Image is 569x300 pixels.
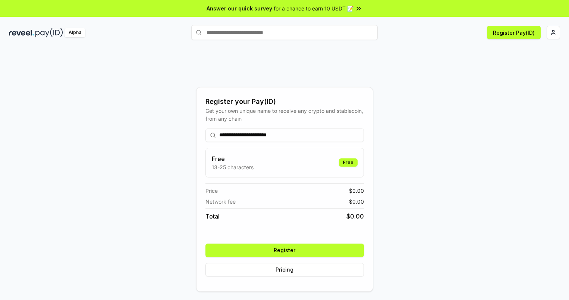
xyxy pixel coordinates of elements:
[346,212,364,221] span: $ 0.00
[207,4,272,12] span: Answer our quick survey
[205,244,364,257] button: Register
[349,198,364,205] span: $ 0.00
[205,212,220,221] span: Total
[487,26,541,39] button: Register Pay(ID)
[35,28,63,37] img: pay_id
[212,163,254,171] p: 13-25 characters
[349,187,364,195] span: $ 0.00
[65,28,85,37] div: Alpha
[339,158,358,167] div: Free
[205,96,364,107] div: Register your Pay(ID)
[205,263,364,276] button: Pricing
[274,4,353,12] span: for a chance to earn 10 USDT 📝
[9,28,34,37] img: reveel_dark
[205,198,236,205] span: Network fee
[205,107,364,123] div: Get your own unique name to receive any crypto and stablecoin, from any chain
[205,187,218,195] span: Price
[212,154,254,163] h3: Free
